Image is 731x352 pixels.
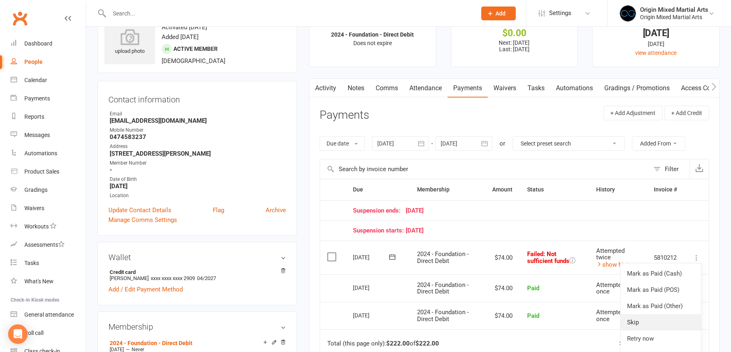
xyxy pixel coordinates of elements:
[110,176,286,183] div: Date of Birth
[527,250,569,265] span: Failed
[107,8,471,19] input: Search...
[600,29,712,37] div: [DATE]
[327,340,439,347] div: Total (this page only): of
[415,340,439,347] strong: $222.00
[108,215,177,225] a: Manage Comms Settings
[110,192,286,200] div: Location
[485,302,520,330] td: $74.00
[665,164,679,174] div: Filter
[488,79,522,98] a: Waivers
[24,260,39,266] div: Tasks
[10,8,30,28] a: Clubworx
[24,205,44,211] div: Waivers
[675,79,729,98] a: Access Control
[621,330,701,347] a: Retry now
[11,236,86,254] a: Assessments
[11,254,86,272] a: Tasks
[110,166,286,174] strong: -
[549,4,571,22] span: Settings
[110,110,286,118] div: Email
[640,13,708,21] div: Origin Mixed Martial Arts
[108,253,286,262] h3: Wallet
[320,109,369,122] h3: Payments
[500,139,505,148] div: or
[621,314,701,330] a: Skip
[527,312,539,319] span: Paid
[353,309,390,322] div: [DATE]
[386,340,410,347] strong: $222.00
[520,179,589,200] th: Status
[649,159,690,179] button: Filter
[24,278,54,285] div: What's New
[162,33,199,41] time: Added [DATE]
[11,306,86,324] a: General attendance kiosk mode
[353,281,390,294] div: [DATE]
[596,261,637,268] a: show history
[353,207,677,214] div: [DATE]
[647,241,684,275] td: 5810212
[24,223,49,230] div: Workouts
[197,275,216,281] span: 04/2027
[410,179,485,200] th: Membership
[309,79,342,98] a: Activity
[108,285,183,294] a: Add / Edit Payment Method
[485,179,520,200] th: Amount
[320,136,365,151] button: Due date
[603,106,662,120] button: + Add Adjustment
[619,340,691,347] div: Showing of payments
[110,133,286,141] strong: 0474583237
[485,274,520,302] td: $74.00
[353,251,390,263] div: [DATE]
[527,285,539,292] span: Paid
[11,272,86,291] a: What's New
[11,108,86,126] a: Reports
[11,199,86,217] a: Waivers
[110,340,192,346] a: 2024 - Foundation - Direct Debit
[11,89,86,108] a: Payments
[162,24,207,31] time: Activated [DATE]
[108,205,171,215] a: Update Contact Details
[353,227,406,234] span: Suspension starts:
[353,227,677,234] div: [DATE]
[11,324,86,342] a: Roll call
[24,241,65,248] div: Assessments
[110,159,286,167] div: Member Number
[11,163,86,181] a: Product Sales
[11,53,86,71] a: People
[151,275,195,281] span: xxxx xxxx xxxx 2909
[11,35,86,53] a: Dashboard
[320,159,649,179] input: Search by invoice number
[266,205,286,215] a: Archive
[596,247,625,261] span: Attempted twice
[621,265,701,282] a: Mark as Paid (Cash)
[527,250,569,265] span: : Not sufficient funds
[104,29,155,56] div: upload photo
[24,168,59,175] div: Product Sales
[481,7,516,20] button: Add
[108,92,286,104] h3: Contact information
[11,71,86,89] a: Calendar
[417,250,469,265] span: 2024 - Foundation - Direct Debit
[11,181,86,199] a: Gradings
[600,39,712,48] div: [DATE]
[24,187,48,193] div: Gradings
[110,117,286,124] strong: [EMAIL_ADDRESS][DOMAIN_NAME]
[24,77,47,83] div: Calendar
[24,330,43,336] div: Roll call
[596,309,625,323] span: Attempted once
[596,281,625,296] span: Attempted once
[342,79,370,98] a: Notes
[417,309,469,323] span: 2024 - Foundation - Direct Debit
[110,150,286,157] strong: [STREET_ADDRESS][PERSON_NAME]
[640,6,708,13] div: Origin Mixed Martial Arts
[110,143,286,150] div: Address
[589,179,647,200] th: History
[110,269,282,275] strong: Credit card
[599,79,675,98] a: Gradings / Promotions
[24,40,52,47] div: Dashboard
[458,29,571,37] div: $0.00
[404,79,448,98] a: Attendance
[621,282,701,298] a: Mark as Paid (POS)
[108,322,286,331] h3: Membership
[110,183,286,190] strong: [DATE]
